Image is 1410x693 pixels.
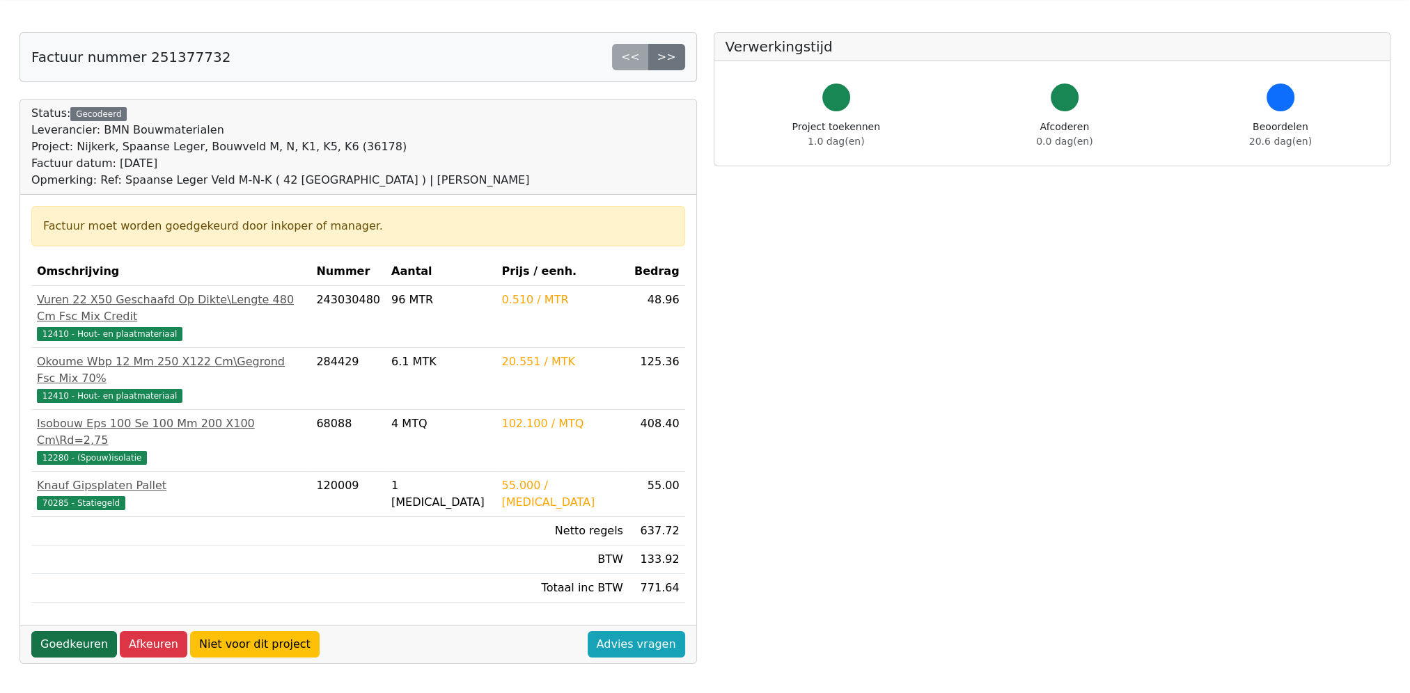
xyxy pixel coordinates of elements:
[496,574,628,603] td: Totaal inc BTW
[629,410,685,472] td: 408.40
[311,257,386,286] th: Nummer
[1249,120,1312,149] div: Beoordelen
[648,44,685,70] a: >>
[496,517,628,545] td: Netto regels
[43,218,673,234] div: Factuur moet worden goedgekeurd door inkoper of manager.
[629,286,685,348] td: 48.96
[31,122,529,138] div: Leverancier: BMN Bouwmaterialen
[629,257,685,286] th: Bedrag
[629,517,685,545] td: 637.72
[31,631,117,658] a: Goedkeuren
[37,389,182,403] span: 12410 - Hout- en plaatmateriaal
[37,327,182,341] span: 12410 - Hout- en plaatmateriaal
[588,631,685,658] a: Advies vragen
[808,136,864,147] span: 1.0 dag(en)
[629,348,685,410] td: 125.36
[496,257,628,286] th: Prijs / eenh.
[37,353,305,387] div: Okoume Wbp 12 Mm 250 X122 Cm\Gegrond Fsc Mix 70%
[37,353,305,404] a: Okoume Wbp 12 Mm 250 X122 Cm\Gegrond Fsc Mix 70%12410 - Hout- en plaatmateriaal
[1249,136,1312,147] span: 20.6 dag(en)
[391,353,490,370] div: 6.1 MTK
[37,477,305,511] a: Knauf Gipsplaten Pallet70285 - Statiegeld
[391,292,490,308] div: 96 MTR
[311,348,386,410] td: 284429
[391,415,490,432] div: 4 MTQ
[386,257,496,286] th: Aantal
[37,415,305,449] div: Isobouw Eps 100 Se 100 Mm 200 X100 Cm\Rd=2,75
[37,451,147,465] span: 12280 - (Spouw)isolatie
[311,472,386,517] td: 120009
[37,292,305,342] a: Vuren 22 X50 Geschaafd Op Dikte\Lengte 480 Cm Fsc Mix Credit12410 - Hout- en plaatmateriaal
[501,353,622,370] div: 20.551 / MTK
[31,257,311,286] th: Omschrijving
[31,155,529,172] div: Factuur datum: [DATE]
[37,292,305,325] div: Vuren 22 X50 Geschaafd Op Dikte\Lengte 480 Cm Fsc Mix Credit
[70,107,127,121] div: Gecodeerd
[120,631,187,658] a: Afkeuren
[311,410,386,472] td: 68088
[629,545,685,574] td: 133.92
[629,574,685,603] td: 771.64
[792,120,880,149] div: Project toekennen
[31,138,529,155] div: Project: Nijkerk, Spaanse Leger, Bouwveld M, N, K1, K5, K6 (36178)
[37,415,305,465] a: Isobouw Eps 100 Se 100 Mm 200 X100 Cm\Rd=2,7512280 - (Spouw)isolatie
[496,545,628,574] td: BTW
[311,286,386,348] td: 243030480
[629,472,685,517] td: 55.00
[37,477,305,494] div: Knauf Gipsplaten Pallet
[31,172,529,189] div: Opmerking: Ref: Spaanse Leger Veld M-N-K ( 42 [GEOGRAPHIC_DATA] ) | [PERSON_NAME]
[726,38,1379,55] h5: Verwerkingstijd
[31,49,230,65] h5: Factuur nummer 251377732
[37,496,125,510] span: 70285 - Statiegeld
[391,477,490,511] div: 1 [MEDICAL_DATA]
[501,292,622,308] div: 0.510 / MTR
[31,105,529,189] div: Status:
[501,477,622,511] div: 55.000 / [MEDICAL_DATA]
[501,415,622,432] div: 102.100 / MTQ
[1036,120,1092,149] div: Afcoderen
[1036,136,1092,147] span: 0.0 dag(en)
[190,631,320,658] a: Niet voor dit project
